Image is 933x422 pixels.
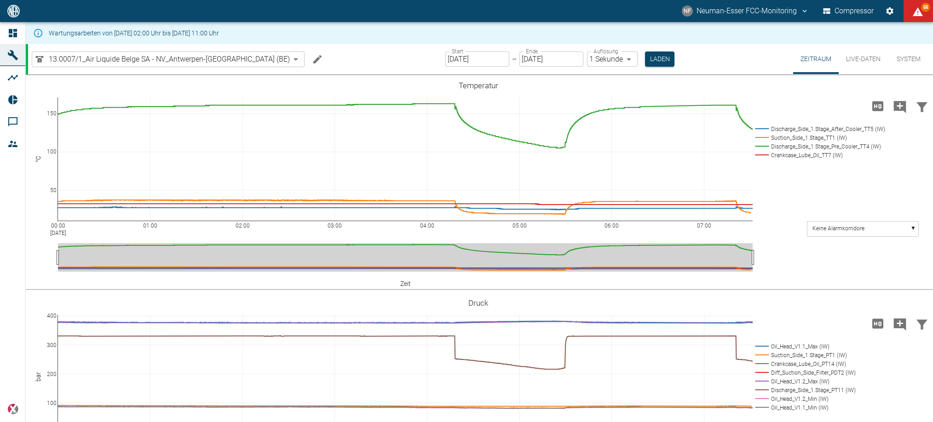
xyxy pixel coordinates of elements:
span: Hohe Auflösung [867,101,889,110]
button: Kommentar hinzufügen [889,312,911,336]
button: Zeitraum [793,44,839,74]
div: 1 Sekunde [587,51,638,67]
span: 88 [921,3,930,12]
img: Xplore Logo [7,404,18,415]
input: DD.MM.YYYY [445,51,509,67]
input: DD.MM.YYYY [519,51,583,67]
button: fcc-monitoring@neuman-esser.com [680,3,810,19]
text: Keine Alarmkorridore [812,225,864,232]
a: 13.0007/1_Air Liquide Belge SA - NV_Antwerpen-[GEOGRAPHIC_DATA] (BE) [34,54,290,65]
div: NF [682,6,693,17]
p: – [512,54,517,64]
button: Daten filtern [911,94,933,118]
div: Wartungsarbeiten von [DATE] 02:00 Uhr bis [DATE] 11:00 Uhr [49,25,219,41]
span: Hohe Auflösung [867,319,889,327]
img: logo [6,5,21,17]
label: Start [452,47,463,55]
button: Machine bearbeiten [308,50,327,68]
button: Daten filtern [911,312,933,336]
button: Kommentar hinzufügen [889,94,911,118]
button: Laden [645,51,674,67]
button: System [888,44,929,74]
button: Compressor [821,3,876,19]
label: Auflösung [593,47,618,55]
label: Ende [526,47,538,55]
button: Einstellungen [881,3,898,19]
button: Live-Daten [839,44,888,74]
span: 13.0007/1_Air Liquide Belge SA - NV_Antwerpen-[GEOGRAPHIC_DATA] (BE) [49,54,290,64]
